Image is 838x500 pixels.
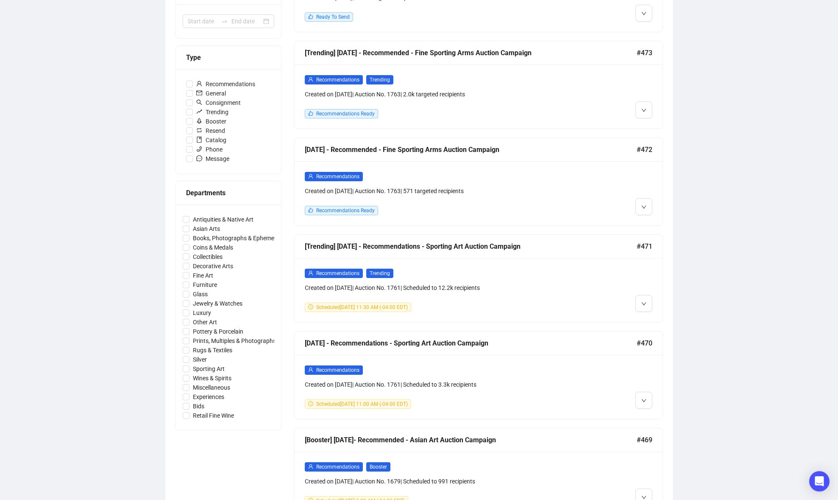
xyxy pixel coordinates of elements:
[294,138,663,226] a: [DATE] - Recommended - Fine Sporting Arms Auction Campaign#472userRecommendationsCreated on [DATE...
[316,111,375,117] span: Recommendations Ready
[305,48,637,58] div: [Trending] [DATE] - Recommended - Fine Sporting Arms Auction Campaign
[189,374,235,383] span: Wines & Spirits
[221,18,228,25] span: to
[637,144,652,155] span: #472
[308,304,313,309] span: clock-circle
[189,261,237,271] span: Decorative Arts
[189,224,223,233] span: Asian Arts
[193,135,230,145] span: Catalog
[641,495,646,500] span: down
[231,17,262,26] input: End date
[189,346,236,355] span: Rugs & Textiles
[305,283,564,292] div: Created on [DATE] | Auction No. 1761 | Scheduled to 12.2k recipients
[316,174,359,180] span: Recommendations
[196,155,202,161] span: message
[809,471,830,492] div: Open Intercom Messenger
[188,17,218,26] input: Start date
[189,402,208,411] span: Bids
[189,289,211,299] span: Glass
[193,79,259,89] span: Recommendations
[189,299,246,308] span: Jewelry & Watches
[189,271,217,280] span: Fine Art
[305,144,637,155] div: [DATE] - Recommended - Fine Sporting Arms Auction Campaign
[189,243,237,252] span: Coins & Medals
[294,331,663,419] a: [DATE] - Recommendations - Sporting Art Auction Campaign#470userRecommendationsCreated on [DATE]|...
[189,392,228,402] span: Experiences
[641,301,646,306] span: down
[196,146,202,152] span: phone
[637,435,652,445] span: #469
[186,188,271,198] div: Departments
[308,401,313,406] span: clock-circle
[641,398,646,403] span: down
[641,108,646,113] span: down
[641,11,646,16] span: down
[305,435,637,445] div: [Booster] [DATE]- Recommended - Asian Art Auction Campaign
[366,75,393,84] span: Trending
[193,154,233,163] span: Message
[193,107,232,117] span: Trending
[294,41,663,129] a: [Trending] [DATE] - Recommended - Fine Sporting Arms Auction Campaign#473userRecommendationsTrend...
[316,270,359,276] span: Recommendations
[189,280,220,289] span: Furniture
[308,208,313,213] span: like
[193,89,229,98] span: General
[308,270,313,275] span: user
[193,98,244,107] span: Consignment
[294,234,663,323] a: [Trending] [DATE] - Recommendations - Sporting Art Auction Campaign#471userRecommendationsTrendin...
[308,14,313,19] span: like
[189,252,226,261] span: Collectibles
[196,90,202,96] span: mail
[316,208,375,213] span: Recommendations Ready
[308,367,313,372] span: user
[196,99,202,105] span: search
[305,477,564,486] div: Created on [DATE] | Auction No. 1679 | Scheduled to 991 recipients
[189,327,247,336] span: Pottery & Porcelain
[308,111,313,116] span: like
[193,145,226,154] span: Phone
[308,174,313,179] span: user
[316,401,408,407] span: Scheduled [DATE] 11:00 AM (-04:00 EDT)
[189,383,234,392] span: Miscellaneous
[221,18,228,25] span: swap-right
[189,364,228,374] span: Sporting Art
[196,81,202,87] span: user
[305,338,637,348] div: [DATE] - Recommendations - Sporting Art Auction Campaign
[189,308,214,317] span: Luxury
[305,380,564,389] div: Created on [DATE] | Auction No. 1761 | Scheduled to 3.3k recipients
[305,241,637,252] div: [Trending] [DATE] - Recommendations - Sporting Art Auction Campaign
[316,464,359,470] span: Recommendations
[186,52,271,63] div: Type
[196,127,202,133] span: retweet
[189,233,283,243] span: Books, Photographs & Ephemera
[641,205,646,210] span: down
[316,77,359,83] span: Recommendations
[366,269,393,278] span: Trending
[196,137,202,143] span: book
[189,317,220,327] span: Other Art
[305,186,564,196] div: Created on [DATE] | Auction No. 1763 | 571 targeted recipients
[196,109,202,115] span: rise
[637,241,652,252] span: #471
[193,126,228,135] span: Resend
[189,411,237,420] span: Retail Fine Wine
[189,336,279,346] span: Prints, Multiples & Photographs
[308,464,313,469] span: user
[366,462,390,472] span: Booster
[316,14,350,20] span: Ready To Send
[193,117,230,126] span: Booster
[305,90,564,99] div: Created on [DATE] | Auction No. 1763 | 2.0k targeted recipients
[316,304,408,310] span: Scheduled [DATE] 11:30 AM (-04:00 EDT)
[637,48,652,58] span: #473
[189,215,257,224] span: Antiquities & Native Art
[189,355,210,364] span: Silver
[316,367,359,373] span: Recommendations
[196,118,202,124] span: rocket
[637,338,652,348] span: #470
[308,77,313,82] span: user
